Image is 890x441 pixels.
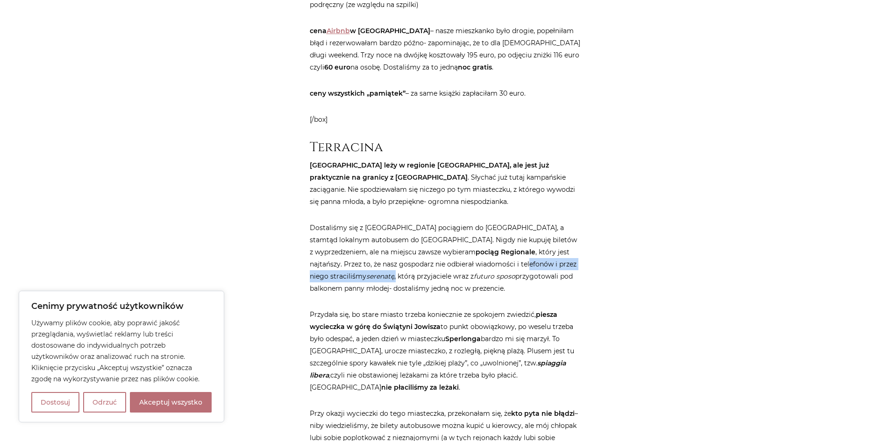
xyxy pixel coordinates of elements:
[31,301,212,312] p: Cenimy prywatność użytkowników
[445,335,481,343] strong: Sperlonga
[31,317,212,385] p: Używamy plików cookie, aby poprawić jakość przeglądania, wyświetlać reklamy lub treści dostosowan...
[310,89,406,98] strong: ceny wszystkich „pamiątek”
[310,222,581,294] p: Dostaliśmy się z [GEOGRAPHIC_DATA] pociągiem do [GEOGRAPHIC_DATA], a stamtąd lokalnym autobusem d...
[310,25,581,73] p: – nasze mieszkanko było drogie, popełniłam błąd i rezerwowałam bardzo późno- zapominając, że to d...
[130,392,212,413] button: Akceptuj wszystko
[31,392,79,413] button: Dostosuj
[310,308,581,393] p: Przydała się, bo stare miasto trzeba koniecznie ze spokojem zwiedzić, to punkt obowiązkowy, po we...
[310,359,566,379] strong: spiaggia libera
[310,359,566,379] em: ,
[310,87,581,99] p: – za same książki zapłaciłam 30 euro.
[366,272,394,280] em: serenatę
[476,248,499,256] strong: pociąg
[324,63,350,71] strong: 60 euro
[310,161,549,182] strong: [GEOGRAPHIC_DATA] leży w regionie [GEOGRAPHIC_DATA], ale jest już praktycznie na granicy z [GEOGR...
[458,63,492,71] strong: noc gratis
[310,113,581,126] p: [/box]
[310,140,581,155] h2: Terracina
[310,27,430,35] strong: cena w [GEOGRAPHIC_DATA]
[474,272,515,280] em: futuro sposo
[310,159,581,208] p: . Słychać już tutaj kampańskie zaciąganie. Nie spodziewałam się niczego po tym miasteczku, z któr...
[501,248,535,256] strong: Regionale
[327,27,350,35] a: Airbnb
[511,409,575,418] strong: kto pyta nie błądzi
[381,383,459,392] strong: nie płaciliśmy za leżaki
[83,392,126,413] button: Odrzuć
[310,310,557,331] strong: piesza wycieczka w górę do Świątyni Jowisza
